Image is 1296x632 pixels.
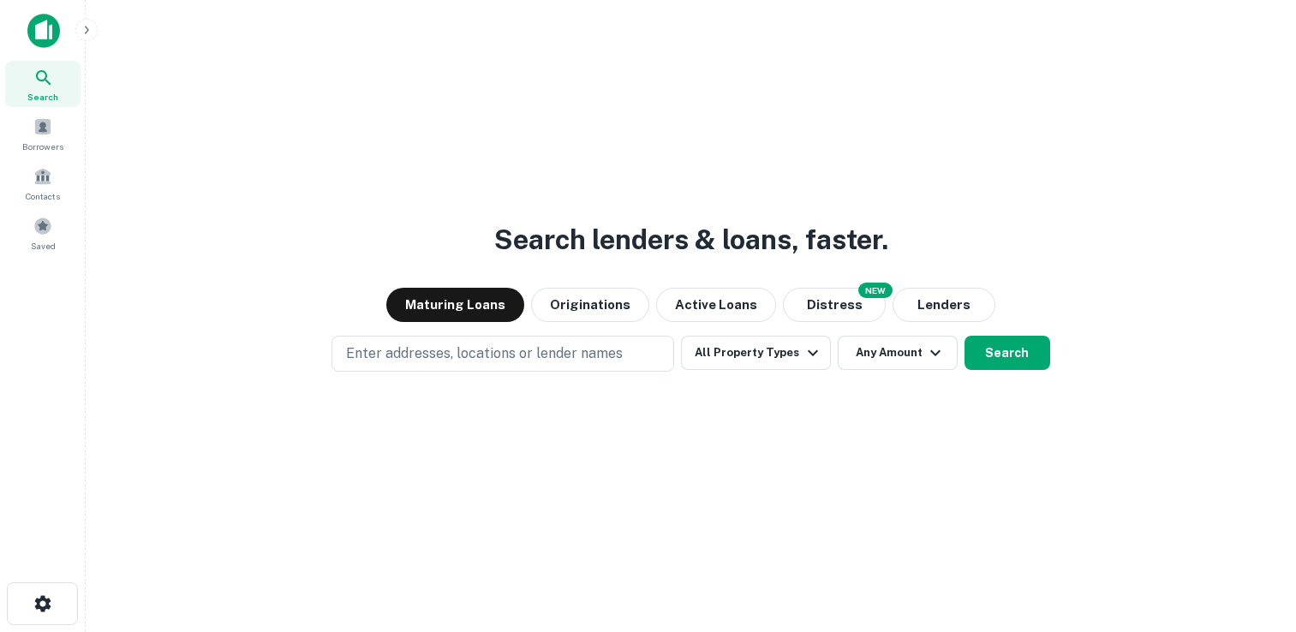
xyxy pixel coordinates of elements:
a: Borrowers [5,110,81,157]
button: Originations [531,288,649,322]
button: Lenders [893,288,995,322]
a: Search [5,61,81,107]
a: Contacts [5,160,81,206]
img: capitalize-icon.png [27,14,60,48]
div: NEW [858,283,893,298]
button: All Property Types [681,336,830,370]
button: Enter addresses, locations or lender names [331,336,674,372]
button: Maturing Loans [386,288,524,322]
iframe: Chat Widget [1210,495,1296,577]
button: Any Amount [838,336,958,370]
span: Contacts [26,189,60,203]
span: Search [27,90,58,104]
button: Search [965,336,1050,370]
a: Saved [5,210,81,256]
span: Borrowers [22,140,63,153]
button: Active Loans [656,288,776,322]
span: Saved [31,239,56,253]
h3: Search lenders & loans, faster. [494,219,888,260]
button: Search distressed loans with lien and other non-mortgage details. [783,288,886,322]
p: Enter addresses, locations or lender names [346,343,623,364]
